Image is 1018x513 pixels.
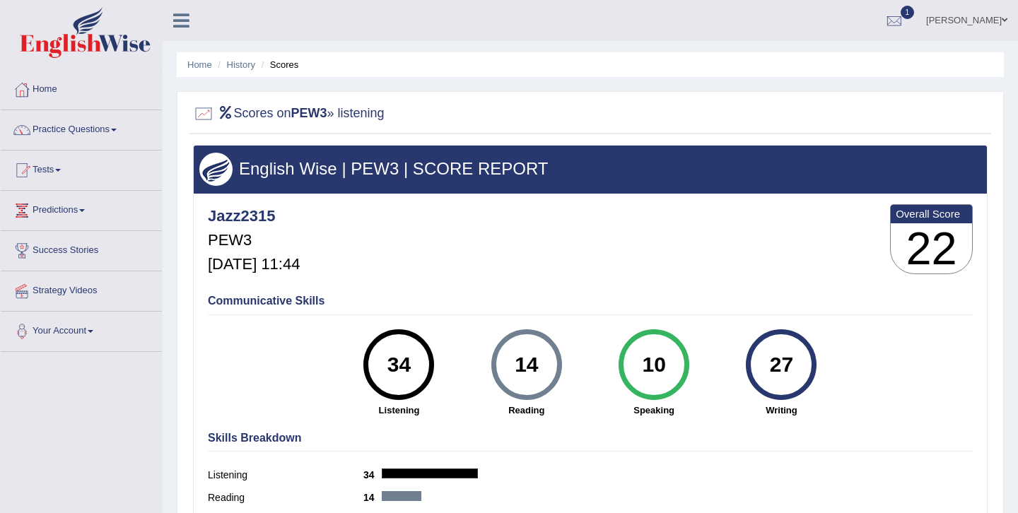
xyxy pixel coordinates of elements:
a: Home [187,59,212,70]
b: PEW3 [291,106,327,120]
h4: Communicative Skills [208,295,973,307]
span: 1 [901,6,915,19]
h2: Scores on » listening [193,103,385,124]
a: Success Stories [1,231,162,266]
strong: Reading [470,403,583,417]
div: 10 [628,335,679,394]
li: Scores [258,58,299,71]
h3: 22 [891,223,972,274]
div: 34 [373,335,425,394]
h4: Jazz2315 [208,208,300,225]
a: Home [1,70,162,105]
b: Overall Score [896,208,967,220]
h3: English Wise | PEW3 | SCORE REPORT [199,160,981,178]
a: History [227,59,255,70]
h5: PEW3 [208,232,300,249]
a: Tests [1,151,162,186]
label: Listening [208,468,363,483]
a: Predictions [1,191,162,226]
img: wings.png [199,153,233,186]
strong: Listening [342,403,455,417]
a: Practice Questions [1,110,162,146]
h4: Skills Breakdown [208,432,973,444]
strong: Writing [725,403,838,417]
b: 14 [363,492,382,503]
b: 34 [363,469,382,480]
div: 14 [501,335,552,394]
h5: [DATE] 11:44 [208,256,300,273]
div: 27 [756,335,807,394]
strong: Speaking [597,403,710,417]
a: Strategy Videos [1,271,162,307]
a: Your Account [1,312,162,347]
label: Reading [208,490,363,505]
